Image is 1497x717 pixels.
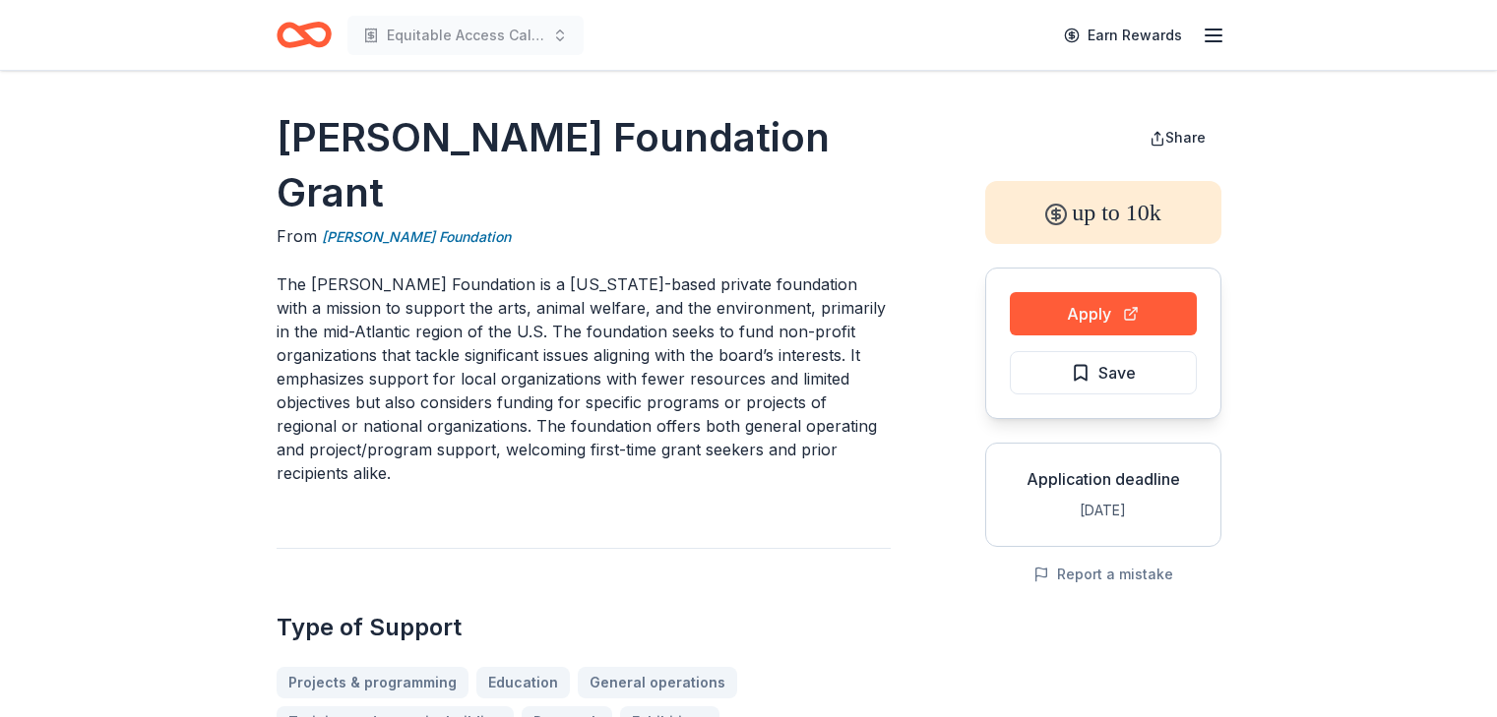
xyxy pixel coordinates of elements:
[1033,563,1173,586] button: Report a mistake
[1010,292,1197,335] button: Apply
[1052,18,1194,53] a: Earn Rewards
[1010,351,1197,394] button: Save
[1134,118,1221,157] button: Share
[578,667,737,698] a: General operations
[1165,129,1206,146] span: Share
[387,24,544,47] span: Equitable Access Calculators: Bridging the Digital Divide
[277,272,891,485] p: The [PERSON_NAME] Foundation is a [US_STATE]-based private foundation with a mission to support t...
[476,667,570,698] a: Education
[277,110,891,220] h1: [PERSON_NAME] Foundation Grant
[347,16,584,55] button: Equitable Access Calculators: Bridging the Digital Divide
[277,12,332,58] a: Home
[1002,467,1205,491] div: Application deadline
[985,181,1221,244] div: up to 10k
[1002,499,1205,522] div: [DATE]
[322,225,511,249] a: [PERSON_NAME] Foundation
[1098,360,1136,386] span: Save
[277,224,891,249] div: From
[277,612,891,643] h2: Type of Support
[277,667,468,698] a: Projects & programming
